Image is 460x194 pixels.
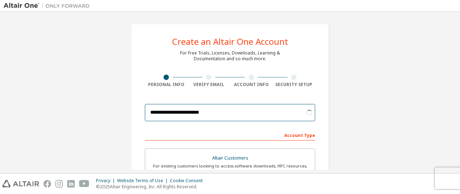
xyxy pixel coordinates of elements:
div: Account Type [145,129,315,141]
p: © 2025 Altair Engineering, Inc. All Rights Reserved. [96,184,207,190]
div: Cookie Consent [170,178,207,184]
img: youtube.svg [79,180,89,188]
div: Website Terms of Use [117,178,170,184]
div: Account Info [230,82,273,87]
img: linkedin.svg [67,180,75,188]
img: facebook.svg [43,180,51,188]
img: altair_logo.svg [2,180,39,188]
div: Security Setup [273,82,316,87]
img: Altair One [4,2,93,9]
img: instagram.svg [55,180,63,188]
div: Privacy [96,178,117,184]
div: For existing customers looking to access software downloads, HPC resources, community, trainings ... [149,163,310,175]
div: For Free Trials, Licenses, Downloads, Learning & Documentation and so much more. [180,50,280,62]
div: Create an Altair One Account [172,37,288,46]
div: Personal Info [145,82,188,87]
div: Altair Customers [149,153,310,163]
div: Verify Email [188,82,230,87]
